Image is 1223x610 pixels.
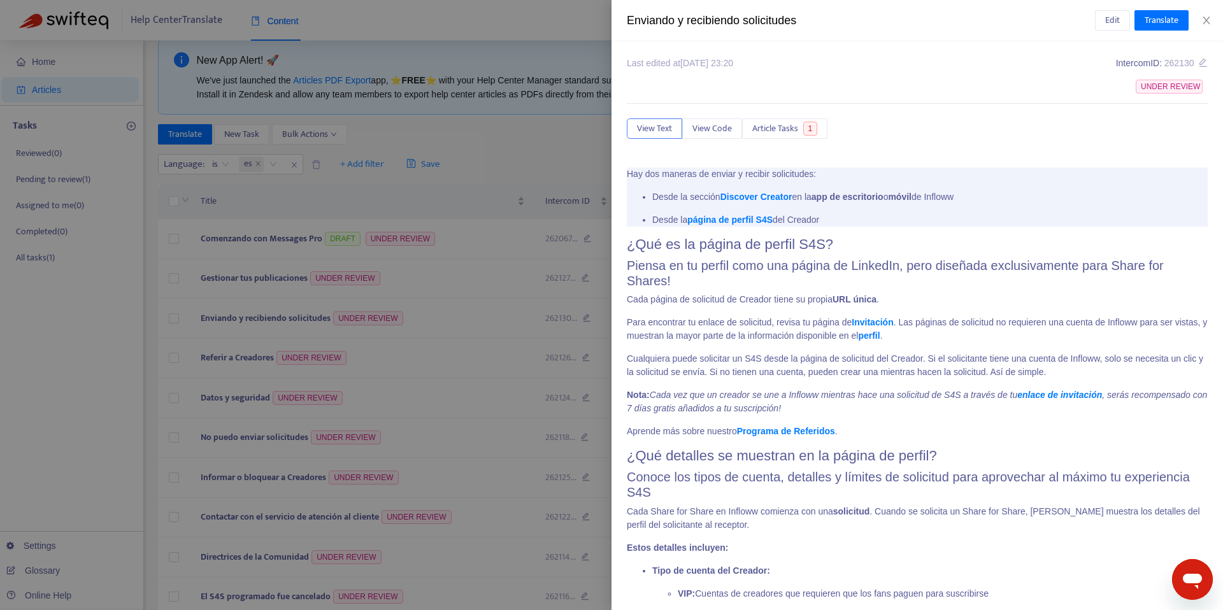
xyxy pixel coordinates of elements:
[678,587,1208,600] p: Cuentas de creadores que requieren que los fans paguen para suscribirse
[678,588,695,599] b: VIP:
[812,192,883,202] b: app de escritorio
[627,390,650,400] b: Nota:
[627,236,1208,253] h1: ¿Qué es la página de perfil S4S?
[627,118,682,139] button: View Text
[1134,10,1189,31] button: Translate
[1145,13,1178,27] span: Translate
[627,425,1208,438] p: Aprende más sobre nuestro .
[627,352,1208,379] p: Cualquiera puede solicitar un S4S desde la página de solicitud del Creador. Si el solicitante tie...
[627,57,733,70] div: Last edited at [DATE] 23:20
[1201,15,1212,25] span: close
[1172,559,1213,600] iframe: Button to launch messaging window
[1198,15,1215,27] button: Close
[627,167,1208,181] p: Hay dos maneras de enviar y recibir solicitudes:
[627,258,1208,288] h2: Piensa en tu perfil como una página de LinkedIn, pero diseñada exclusivamente para Share for Shares!
[720,192,792,202] a: Discover Creator
[627,316,1208,343] p: Para encontrar tu enlace de solicitud, revisa tu página de . Las páginas de solicitud no requiere...
[627,12,1095,29] div: Enviando y recibiendo solicitudes
[687,215,773,225] a: página de perfil S4S
[803,122,818,136] span: 1
[852,317,893,327] a: Invitación
[1105,13,1120,27] span: Edit
[858,330,880,341] a: perfil
[692,122,732,136] span: View Code
[627,390,1207,413] i: Cada vez que un creador se une a Infloww mientras hace una solicitud de S4S a través de tu , será...
[1136,80,1203,94] span: UNDER REVIEW
[1116,57,1208,70] div: Intercom ID:
[737,426,835,436] a: Programa de Referidos
[682,118,742,139] button: View Code
[1164,58,1194,68] span: 262130
[627,505,1208,532] p: Cada Share for Share en Infloww comienza con una . Cuando se solicita un Share for Share, [PERSON...
[627,469,1208,500] h2: Conoce los tipos de cuenta, detalles y límites de solicitud para aprovechar al máximo tu experien...
[627,448,1208,464] h1: ¿Qué detalles se muestran en la página de perfil?
[652,565,770,576] b: Tipo de cuenta del Creador:
[652,190,1208,204] p: Desde la sección en la o de Infloww
[637,122,672,136] span: View Text
[833,506,870,516] b: solicitud
[742,118,827,139] button: Article Tasks1
[627,293,1208,306] p: Cada página de solicitud de Creador tiene su propia .
[1017,390,1102,400] a: enlace de invitación
[888,192,912,202] b: móvil
[1095,10,1130,31] button: Edit
[752,122,798,136] span: Article Tasks
[652,213,1208,227] p: Desde la del Creador
[627,543,729,553] b: Estos detalles incluyen:
[833,294,876,304] b: URL única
